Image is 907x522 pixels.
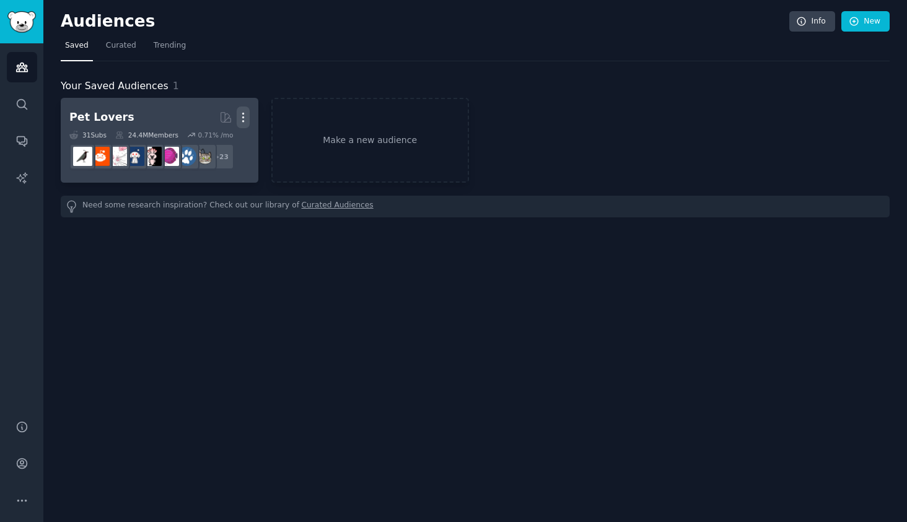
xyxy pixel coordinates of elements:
[177,147,196,166] img: dogs
[69,131,107,139] div: 31 Sub s
[106,40,136,51] span: Curated
[108,147,127,166] img: RATS
[73,147,92,166] img: birding
[65,40,89,51] span: Saved
[154,40,186,51] span: Trending
[198,131,233,139] div: 0.71 % /mo
[125,147,144,166] img: dogswithjobs
[195,147,214,166] img: cats
[61,98,258,183] a: Pet Lovers31Subs24.4MMembers0.71% /mo+23catsdogsAquariumsparrotsdogswithjobsRATSBeardedDragonsbir...
[149,36,190,61] a: Trending
[69,110,134,125] div: Pet Lovers
[160,147,179,166] img: Aquariums
[142,147,162,166] img: parrots
[61,12,789,32] h2: Audiences
[61,196,890,217] div: Need some research inspiration? Check out our library of
[789,11,835,32] a: Info
[102,36,141,61] a: Curated
[271,98,469,183] a: Make a new audience
[302,200,374,213] a: Curated Audiences
[115,131,178,139] div: 24.4M Members
[173,80,179,92] span: 1
[90,147,110,166] img: BeardedDragons
[208,144,234,170] div: + 23
[61,36,93,61] a: Saved
[841,11,890,32] a: New
[7,11,36,33] img: GummySearch logo
[61,79,169,94] span: Your Saved Audiences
